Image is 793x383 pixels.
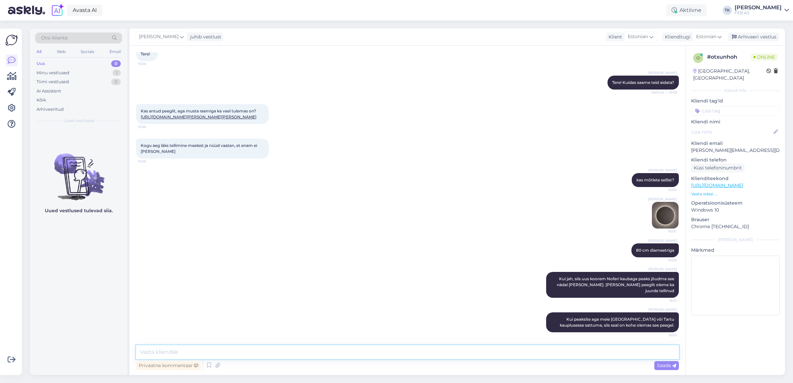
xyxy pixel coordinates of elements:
[662,33,690,40] div: Klienditugi
[691,97,780,104] p: Kliendi tag'id
[691,191,780,197] p: Vaata edasi ...
[648,70,677,75] span: [PERSON_NAME]
[141,51,150,56] span: Tere!
[691,247,780,254] p: Märkmed
[138,61,163,66] span: 15:58
[141,114,256,119] a: [URL][DOMAIN_NAME][PERSON_NAME][PERSON_NAME]
[5,34,18,46] img: Askly Logo
[735,5,782,10] div: [PERSON_NAME]
[648,307,677,312] span: [PERSON_NAME]
[728,32,779,41] div: Arhiveeri vestlus
[652,258,677,263] span: 16:00
[652,202,679,228] img: Attachment
[652,187,677,192] span: 16:00
[696,55,700,60] span: o
[628,33,648,40] span: Estonian
[187,33,221,40] div: juhib vestlust
[67,5,103,16] a: Avasta AI
[691,237,780,243] div: [PERSON_NAME]
[691,200,780,207] p: Operatsioonisüsteem
[35,47,43,56] div: All
[693,68,766,82] div: [GEOGRAPHIC_DATA], [GEOGRAPHIC_DATA]
[691,223,780,230] p: Chrome [TECHNICAL_ID]
[36,97,46,103] div: Kõik
[691,106,780,116] input: Lisa tag
[41,34,68,41] span: Otsi kliente
[696,33,716,40] span: Estonian
[691,157,780,163] p: Kliendi telefon
[691,207,780,214] p: Windows 10
[636,177,674,182] span: kas mõtlete sellist?
[735,10,782,16] div: FEB AS
[557,276,675,293] span: Kui jah, siis uus koorem Noferi kaubaga peaks jõudma see nädal [PERSON_NAME]. [PERSON_NAME] peegl...
[652,333,677,338] span: 16:02
[651,90,677,95] span: Nähtud ✓ 15:58
[36,79,69,85] div: Tiimi vestlused
[648,238,677,243] span: [PERSON_NAME]
[691,175,780,182] p: Klienditeekond
[55,47,67,56] div: Web
[63,118,94,124] span: Uued vestlused
[666,4,707,16] div: Aktiivne
[691,140,780,147] p: Kliendi email
[691,182,743,188] a: [URL][DOMAIN_NAME]
[138,124,163,129] span: 15:58
[606,33,622,40] div: Klient
[560,317,675,328] span: Kui peaksite aga meie [GEOGRAPHIC_DATA] või Tartu kauplusesse sattuma, siis seal on kohe olemas s...
[112,70,121,76] div: 1
[141,108,256,119] span: Kas antud peeglit, aga musta raamiga ka veel tulemas on?
[691,118,780,125] p: Kliendi nimi
[36,88,61,95] div: AI Assistent
[30,142,127,201] img: No chats
[691,147,780,154] p: [PERSON_NAME][EMAIL_ADDRESS][DOMAIN_NAME]
[648,267,677,272] span: [PERSON_NAME]
[111,60,121,67] div: 0
[139,33,179,40] span: [PERSON_NAME]
[652,298,677,303] span: 16:01
[36,106,64,113] div: Arhiveeritud
[723,6,732,15] div: TK
[648,197,677,202] span: [PERSON_NAME]
[45,207,113,214] p: Uued vestlused tulevad siia.
[612,80,674,85] span: Tere! Kuidas saame teid aidata?
[657,362,676,368] span: Saada
[648,168,677,173] span: [PERSON_NAME]
[36,60,45,67] div: Uus
[691,128,772,136] input: Lisa nimi
[735,5,789,16] a: [PERSON_NAME]FEB AS
[751,53,778,61] span: Online
[691,163,745,172] div: Küsi telefoninumbrit
[111,79,121,85] div: 0
[108,47,122,56] div: Email
[691,216,780,223] p: Brauser
[79,47,96,56] div: Socials
[707,53,751,61] div: # otxunhoh
[652,229,677,234] span: 16:00
[138,159,163,164] span: 15:58
[50,3,64,17] img: explore-ai
[136,361,201,370] div: Privaatne kommentaar
[141,143,258,154] span: Kogu aeg läks tellimine meelest ja nüüd vaatan, et enam ei [PERSON_NAME]
[691,88,780,94] div: Kliendi info
[636,248,674,253] span: 80 cm diameetriga
[36,70,69,76] div: Minu vestlused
